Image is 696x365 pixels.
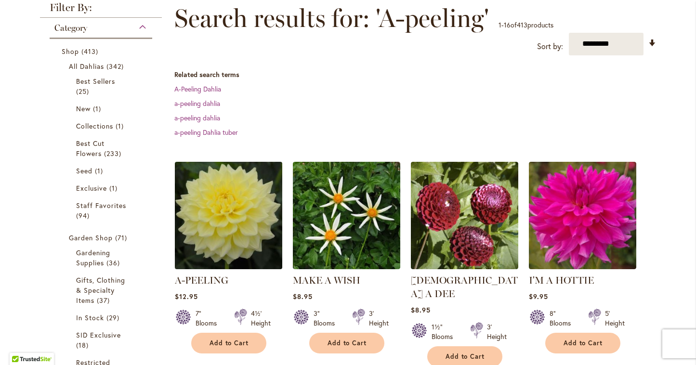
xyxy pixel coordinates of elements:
img: CHICK A DEE [411,162,518,269]
span: Seed [76,166,92,175]
span: In Stock [76,313,104,322]
a: Gardening Supplies [76,248,129,268]
span: 29 [106,313,122,323]
a: I'M A HOTTIE [529,274,594,286]
span: 94 [76,210,92,221]
span: Best Cut Flowers [76,139,105,158]
button: Add to Cart [545,333,620,353]
span: 16 [504,20,511,29]
a: Staff Favorites [76,200,129,221]
dt: Related search terms [174,70,657,79]
span: Add to Cart [446,352,485,361]
a: Seed [76,166,129,176]
span: $8.95 [411,305,431,314]
span: 233 [104,148,124,158]
span: Gifts, Clothing & Specialty Items [76,275,126,305]
span: Category [54,23,87,33]
a: a-peeling Dahlia tuber [174,128,238,137]
span: 1 [95,166,105,176]
span: Shop [62,47,79,56]
a: Best Sellers [76,76,129,96]
button: Add to Cart [191,333,266,353]
span: 413 [517,20,527,29]
img: I'm A Hottie [529,162,636,269]
span: Exclusive [76,183,107,193]
a: In Stock [76,313,129,323]
span: Gardening Supplies [76,248,110,267]
span: 1 [116,121,126,131]
a: CHICK A DEE [411,262,518,271]
p: - of products [499,17,553,33]
a: MAKE A WISH [293,262,400,271]
div: 1½" Blooms [432,322,459,341]
img: MAKE A WISH [293,162,400,269]
strong: Filter By: [40,2,162,18]
a: A-PEELING [175,274,228,286]
img: A-Peeling [172,159,285,272]
div: 5' Height [605,309,625,328]
span: 1 [499,20,501,29]
div: 8" Blooms [550,309,577,328]
a: Collections [76,121,129,131]
a: [DEMOGRAPHIC_DATA] A DEE [411,274,518,300]
span: $8.95 [293,292,313,301]
span: SID Exclusive [76,330,121,339]
span: 1 [109,183,120,193]
span: Best Sellers [76,77,116,86]
span: New [76,104,91,113]
a: Best Cut Flowers [76,138,129,158]
a: Gifts, Clothing &amp; Specialty Items [76,275,129,305]
a: I'm A Hottie [529,262,636,271]
div: 4½' Height [251,309,271,328]
iframe: Launch Accessibility Center [7,331,34,358]
span: 71 [115,233,130,243]
span: 1 [93,104,104,114]
div: 3" Blooms [314,309,341,328]
a: New [76,104,129,114]
span: 36 [106,258,122,268]
span: Add to Cart [564,339,603,347]
div: 3' Height [369,309,389,328]
span: All Dahlias [69,62,105,71]
a: Shop [62,46,143,56]
span: 342 [106,61,126,71]
a: Exclusive [76,183,129,193]
a: SID Exclusive [76,330,129,350]
button: Add to Cart [309,333,384,353]
div: 7" Blooms [196,309,223,328]
span: Add to Cart [328,339,367,347]
a: A-Peeling Dahlia [174,84,221,93]
a: MAKE A WISH [293,274,360,286]
span: 37 [97,295,112,305]
a: A-Peeling [175,262,282,271]
span: Search results for: 'A-peeling' [174,4,489,33]
span: Staff Favorites [76,201,127,210]
span: 18 [76,340,91,350]
a: a-peeling dahlia [174,113,220,122]
span: 413 [81,46,101,56]
span: Collections [76,121,114,130]
a: a-peeling dahlia [174,99,220,108]
span: $12.95 [175,292,198,301]
a: All Dahlias [69,61,136,71]
span: $9.95 [529,292,548,301]
a: Garden Shop [69,233,136,243]
div: 3' Height [487,322,507,341]
span: Add to Cart [210,339,249,347]
label: Sort by: [537,38,563,55]
span: 25 [76,86,92,96]
span: Garden Shop [69,233,113,242]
